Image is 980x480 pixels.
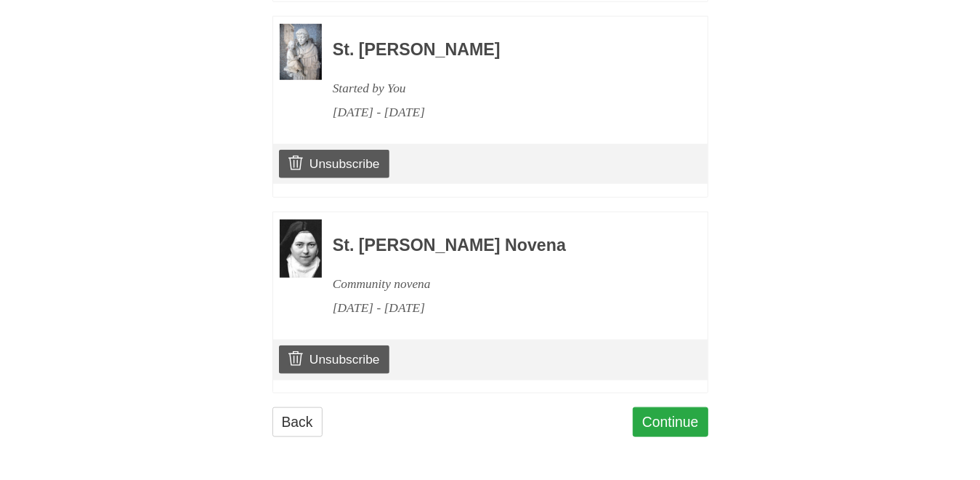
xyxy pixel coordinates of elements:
[279,345,389,373] a: Unsubscribe
[279,150,389,177] a: Unsubscribe
[333,296,668,320] div: [DATE] - [DATE]
[280,24,322,80] img: Novena image
[333,41,668,60] h3: St. [PERSON_NAME]
[333,100,668,124] div: [DATE] - [DATE]
[280,220,322,278] img: Novena image
[272,407,323,437] a: Back
[333,272,668,296] div: Community novena
[633,407,708,437] a: Continue
[333,76,668,100] div: Started by You
[333,236,668,255] h3: St. [PERSON_NAME] Novena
